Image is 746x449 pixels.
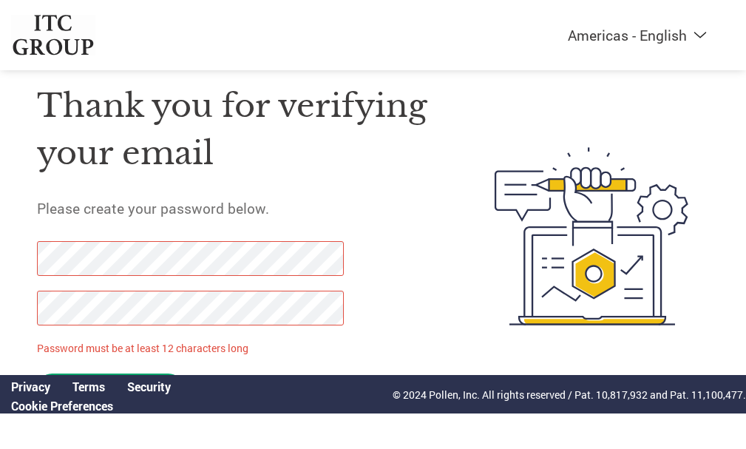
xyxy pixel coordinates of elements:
[11,15,95,55] img: ITC Group
[37,82,440,178] h1: Thank you for verifying your email
[37,340,343,356] p: Password must be at least 12 characters long
[72,379,105,394] a: Terms
[11,379,50,394] a: Privacy
[127,379,171,394] a: Security
[474,61,709,412] img: create-password
[37,199,440,217] h5: Please create your password below.
[37,374,183,404] input: Set Password
[11,398,113,413] a: Cookie Preferences, opens a dedicated popup modal window
[393,387,746,402] p: © 2024 Pollen, Inc. All rights reserved / Pat. 10,817,932 and Pat. 11,100,477.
